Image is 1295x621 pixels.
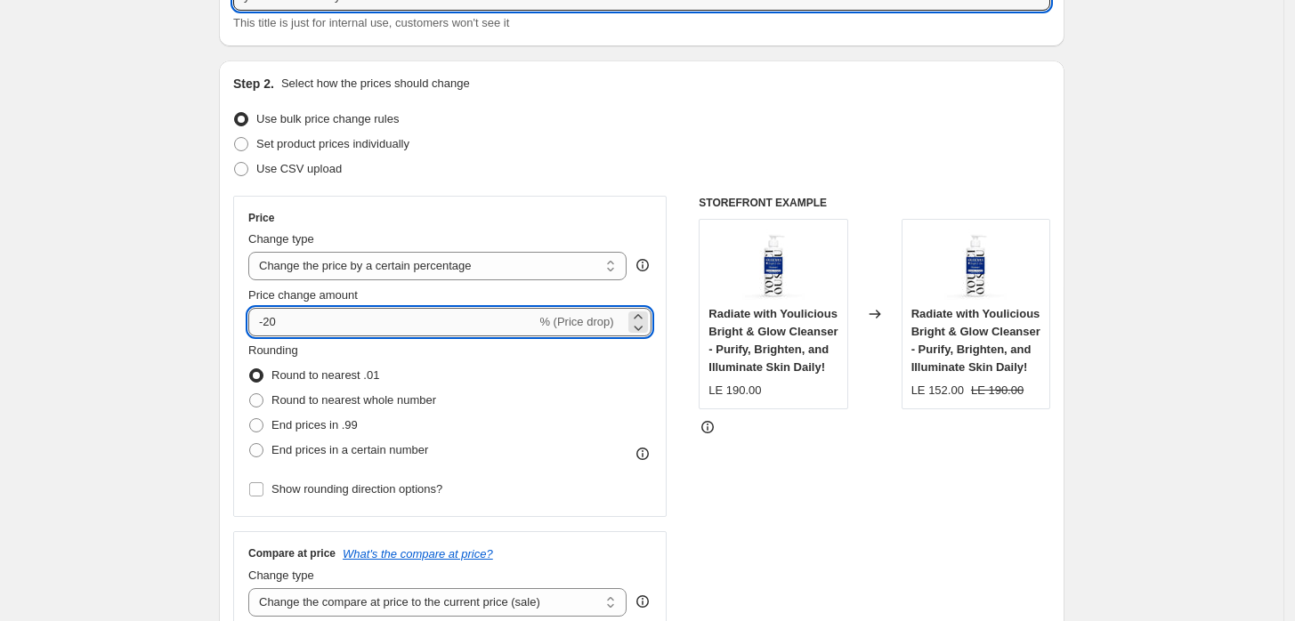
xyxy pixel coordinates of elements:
[271,482,442,496] span: Show rounding direction options?
[281,75,470,93] p: Select how the prices should change
[911,382,964,399] div: LE 152.00
[940,229,1011,300] img: radiate-with-youlicious-bright-glow-cleanser-purify-brighten-and-illuminate-skin-daily-9776187_80...
[256,137,409,150] span: Set product prices individually
[971,382,1024,399] strike: LE 190.00
[271,368,379,382] span: Round to nearest .01
[256,162,342,175] span: Use CSV upload
[248,288,358,302] span: Price change amount
[539,315,613,328] span: % (Price drop)
[248,232,314,246] span: Change type
[634,593,652,610] div: help
[271,393,436,407] span: Round to nearest whole number
[248,569,314,582] span: Change type
[343,547,493,561] button: What's the compare at price?
[634,256,652,274] div: help
[271,443,428,456] span: End prices in a certain number
[248,546,336,561] h3: Compare at price
[271,418,358,431] span: End prices in .99
[248,211,274,225] h3: Price
[708,382,761,399] div: LE 190.00
[248,343,298,357] span: Rounding
[256,112,399,125] span: Use bulk price change rules
[233,75,274,93] h2: Step 2.
[738,229,809,300] img: radiate-with-youlicious-bright-glow-cleanser-purify-brighten-and-illuminate-skin-daily-9776187_80...
[248,308,536,336] input: -15
[911,307,1040,374] span: Radiate with Youlicious Bright & Glow Cleanser - Purify, Brighten, and Illuminate Skin Daily!
[708,307,838,374] span: Radiate with Youlicious Bright & Glow Cleanser - Purify, Brighten, and Illuminate Skin Daily!
[699,196,1050,210] h6: STOREFRONT EXAMPLE
[233,16,509,29] span: This title is just for internal use, customers won't see it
